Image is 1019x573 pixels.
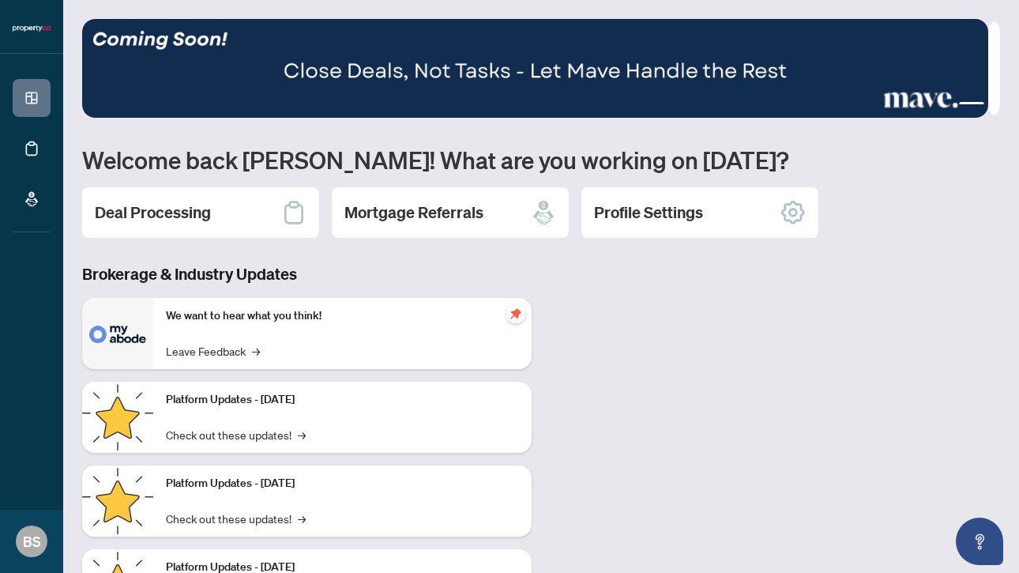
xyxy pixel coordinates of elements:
img: Platform Updates - July 21, 2025 [82,382,153,453]
button: 3 [959,102,984,108]
a: Check out these updates!→ [166,426,306,443]
a: Leave Feedback→ [166,342,260,360]
span: BS [23,530,41,552]
p: Platform Updates - [DATE] [166,475,519,492]
p: Platform Updates - [DATE] [166,391,519,409]
img: logo [13,24,51,33]
h2: Deal Processing [95,202,211,224]
h2: Mortgage Referrals [344,202,483,224]
button: 2 [946,102,953,108]
p: We want to hear what you think! [166,307,519,325]
h1: Welcome back [PERSON_NAME]! What are you working on [DATE]? [82,145,1000,175]
img: Platform Updates - July 8, 2025 [82,466,153,537]
span: → [298,426,306,443]
h2: Profile Settings [594,202,703,224]
img: We want to hear what you think! [82,298,153,369]
button: 1 [934,102,940,108]
span: → [298,510,306,527]
img: Slide 2 [82,19,988,118]
a: Check out these updates!→ [166,510,306,527]
h3: Brokerage & Industry Updates [82,263,532,285]
span: → [252,342,260,360]
button: Open asap [956,518,1003,565]
span: pushpin [506,304,525,323]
